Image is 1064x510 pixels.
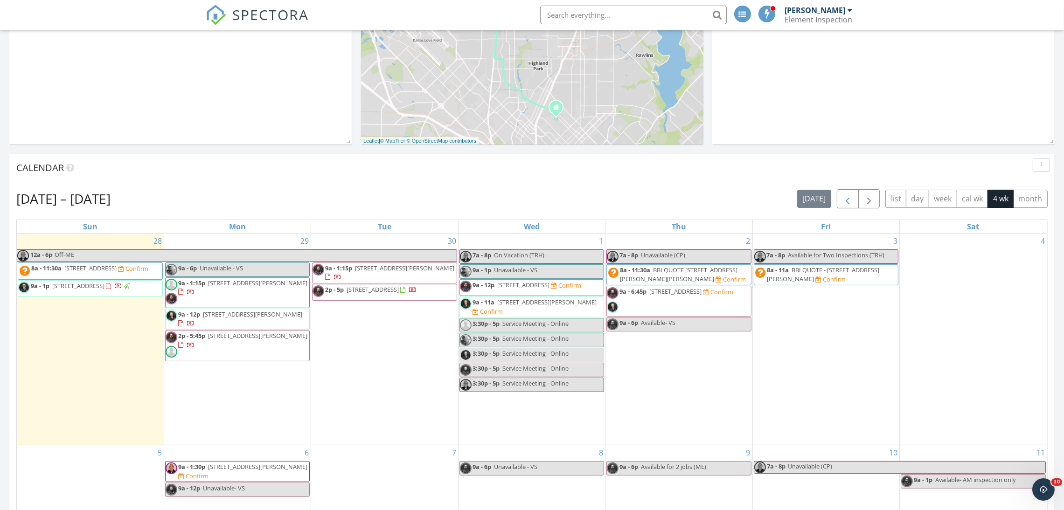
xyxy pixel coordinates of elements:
button: list [885,190,906,208]
img: 2img_1122.jpg [607,318,619,330]
a: 8a - 11:30a [STREET_ADDRESS] Confirm [18,262,163,280]
div: Confirm [480,308,503,315]
img: iphone_pictures_193.png [166,264,177,276]
a: Go to September 30, 2025 [446,234,458,248]
a: Go to October 7, 2025 [450,445,458,460]
button: month [1013,190,1048,208]
a: 9a - 1:15p [STREET_ADDRESS][PERSON_NAME] [165,277,310,308]
span: 3:30p - 5p [473,364,500,372]
span: 3:30p - 5p [473,379,500,387]
button: week [929,190,957,208]
img: 4img_1144.jpg [18,282,30,293]
a: 9a - 12p [STREET_ADDRESS] [473,281,551,289]
span: 3:30p - 5p [473,349,500,358]
span: 2p - 5p [325,285,344,294]
a: 9a - 1p [STREET_ADDRESS] [31,282,131,290]
td: Go to October 3, 2025 [752,234,899,445]
span: 9a - 12p [178,310,200,318]
span: 9a - 6p [473,462,491,471]
a: 9a - 1:15p [STREET_ADDRESS][PERSON_NAME] [178,279,307,296]
span: SPECTORA [233,5,309,24]
img: 2img_1122.jpg [166,331,177,343]
a: 9a - 1:30p [STREET_ADDRESS][PERSON_NAME] Confirm [165,461,310,482]
button: Next [858,189,880,208]
span: Available- AM inspection only [935,476,1015,484]
a: Go to September 28, 2025 [152,234,164,248]
img: 2img_1122.jpg [313,264,324,276]
a: 9a - 6:45p [STREET_ADDRESS] [619,287,703,296]
td: Go to October 1, 2025 [458,234,605,445]
a: 9a - 11a [STREET_ADDRESS][PERSON_NAME] [473,298,597,306]
h2: [DATE] – [DATE] [16,189,111,208]
a: 9a - 12p [STREET_ADDRESS][PERSON_NAME] [165,309,310,330]
a: Go to September 29, 2025 [299,234,311,248]
div: Confirm [723,276,746,283]
a: SPECTORA [206,13,309,32]
a: 8a - 11:30a BBI QUOTE [STREET_ADDRESS][PERSON_NAME][PERSON_NAME] [620,266,737,283]
span: [STREET_ADDRESS] [347,285,399,294]
span: 9a - 6p [178,264,197,272]
img: thomas_head_shot.jpeg [460,379,472,391]
a: 9a - 6:45p [STREET_ADDRESS] Confirm [606,286,751,317]
span: 8a - 11:30a [620,266,650,274]
img: 2img_1122.jpg [460,364,472,376]
a: 9a - 12p [STREET_ADDRESS][PERSON_NAME] [178,310,302,327]
a: 2p - 5p [STREET_ADDRESS] [312,284,457,301]
a: 2p - 5:45p [STREET_ADDRESS][PERSON_NAME] [178,331,307,349]
a: Tuesday [376,220,393,233]
img: 2img_1122.jpg [901,476,913,487]
img: 2img_1122.jpg [166,293,177,304]
div: Confirm [186,472,209,480]
td: Go to October 2, 2025 [605,234,752,445]
a: Go to October 5, 2025 [156,445,164,460]
span: 8a - 11:30a [31,264,62,272]
span: [STREET_ADDRESS][PERSON_NAME] [203,310,302,318]
span: BBI QUOTE [STREET_ADDRESS][PERSON_NAME][PERSON_NAME] [620,266,737,283]
a: Confirm [473,307,503,316]
span: 7a - 8p [767,251,786,259]
span: Service Meeting - Online [502,334,569,343]
span: 9a - 1:15p [178,279,205,287]
span: Available for Two Inspections (TRH) [788,251,885,259]
a: 9a - 1:30p [STREET_ADDRESS][PERSON_NAME] [178,462,307,471]
td: Go to September 28, 2025 [17,234,164,445]
span: [STREET_ADDRESS][PERSON_NAME] [208,331,307,340]
span: Service Meeting - Online [502,319,569,328]
span: Service Meeting - Online [502,364,569,372]
img: thomas_head_shot.jpeg [17,250,29,262]
span: 9a - 1:15p [325,264,352,272]
a: Go to October 4, 2025 [1039,234,1047,248]
a: Go to October 6, 2025 [303,445,311,460]
span: 7a - 8p [767,462,786,473]
span: Service Meeting - Online [502,349,569,358]
td: Go to September 30, 2025 [311,234,458,445]
span: Service Meeting - Online [502,379,569,387]
span: 9a - 12p [473,281,494,289]
span: 7a - 8p [619,251,638,259]
img: 4img_1144.jpg [460,298,472,310]
img: default-user-f0147aede5fd5fa78ca7ade42f37bd4542148d508eef1c3d3ea960f66861d68b.jpg [166,346,177,358]
img: default-user-f0147aede5fd5fa78ca7ade42f37bd4542148d508eef1c3d3ea960f66861d68b.jpg [166,279,177,290]
img: thomas_head_shot.jpeg [166,462,177,474]
img: default-user-f0147aede5fd5fa78ca7ade42f37bd4542148d508eef1c3d3ea960f66861d68b.jpg [460,319,472,331]
button: Previous [837,189,859,208]
a: 9a - 1:15p [STREET_ADDRESS][PERSON_NAME] [312,262,457,283]
span: On Vacation (TRH) [494,251,544,259]
span: 9a - 6:45p [619,287,647,296]
a: Go to October 3, 2025 [891,234,899,248]
a: Go to October 11, 2025 [1035,445,1047,460]
span: 9a - 6p [619,462,638,471]
img: thomas_head_shot.jpeg [754,462,766,473]
span: BBI QUOTE - [STREET_ADDRESS][PERSON_NAME] [767,266,880,283]
a: 8a - 11a BBI QUOTE - [STREET_ADDRESS][PERSON_NAME] [767,266,880,283]
iframe: Intercom live chat [1032,478,1055,501]
span: Unavailable- VS [203,484,245,492]
a: Confirm [551,281,581,290]
span: Calendar [16,161,64,174]
button: [DATE] [797,190,831,208]
span: [STREET_ADDRESS] [649,287,702,296]
a: Thursday [670,220,688,233]
span: 9a - 1:30p [178,462,205,471]
a: 9a - 1p [STREET_ADDRESS] [18,280,163,297]
span: 9a - 12p [178,484,200,492]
